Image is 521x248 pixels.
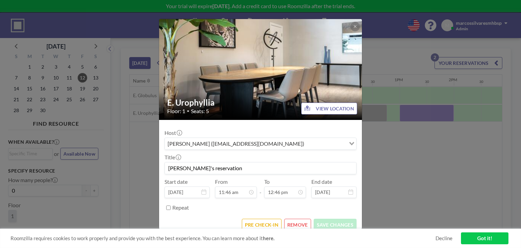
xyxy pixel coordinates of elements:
input: Search for option [306,139,345,148]
label: Title [165,154,180,161]
span: • [187,108,189,113]
img: 537.jpg [159,1,363,137]
button: VIEW LOCATION [301,103,357,114]
span: Floor: 1 [167,108,185,114]
span: Seats: 5 [191,108,209,114]
label: To [264,178,270,185]
label: End date [311,178,332,185]
input: (No title) [165,162,356,174]
button: SAVE CHANGES [314,219,356,231]
div: Search for option [165,138,356,149]
a: Decline [436,235,452,242]
label: Start date [165,178,188,185]
span: Roomzilla requires cookies to work properly and provide you with the best experience. You can lea... [11,235,436,242]
span: - [259,181,262,196]
label: From [215,178,228,185]
span: [PERSON_NAME] ([EMAIL_ADDRESS][DOMAIN_NAME]) [166,139,306,148]
a: here. [263,235,274,241]
h2: E. Urophyllia [167,98,354,108]
button: PRE CHECK-IN [242,219,282,231]
button: REMOVE [284,219,311,231]
label: Repeat [172,204,189,211]
label: Host [165,129,181,136]
a: Got it! [461,232,508,244]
